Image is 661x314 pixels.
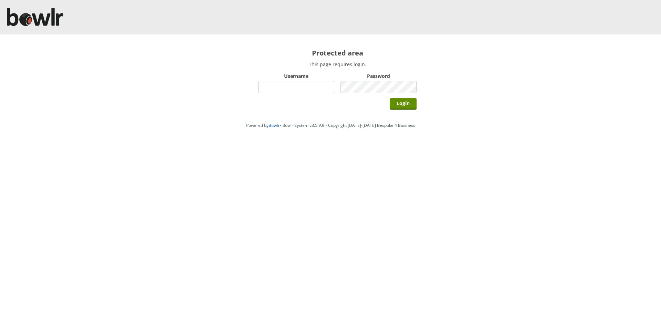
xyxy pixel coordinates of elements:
p: This page requires login. [258,61,417,68]
h2: Protected area [258,48,417,58]
label: Password [340,73,417,79]
label: Username [258,73,334,79]
span: Powered by • Bowlr System v3.5.9.9 • Copyright [DATE]-[DATE] Bespoke 4 Business [246,122,415,128]
input: Login [390,98,417,110]
a: Bowlr [269,122,280,128]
